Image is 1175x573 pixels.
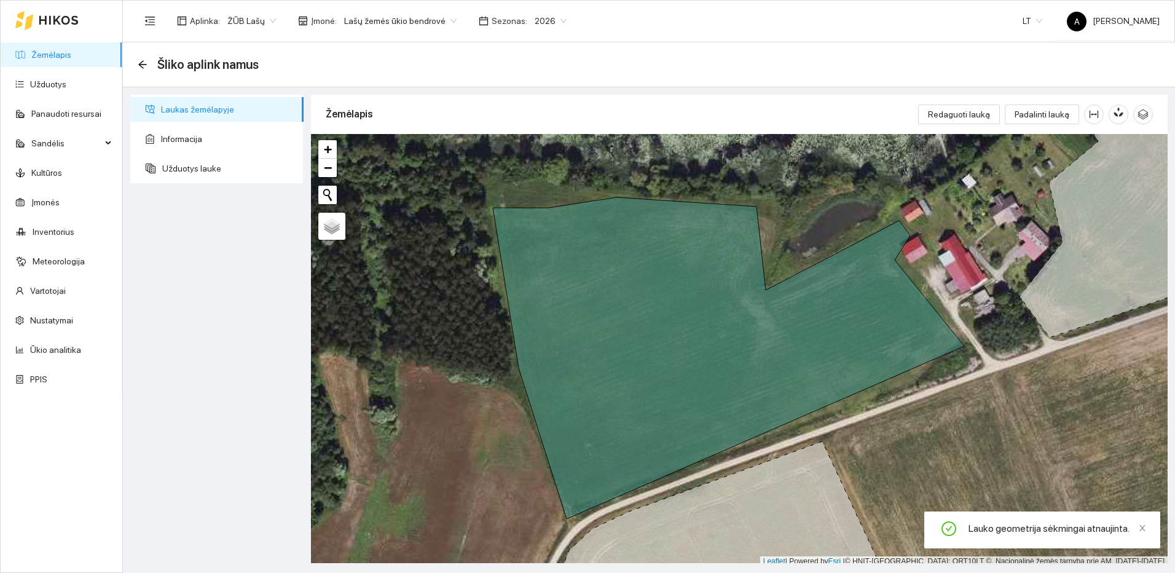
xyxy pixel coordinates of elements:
span: [PERSON_NAME] [1067,16,1160,26]
button: menu-fold [138,9,162,33]
span: calendar [479,16,489,26]
span: Informacija [161,127,294,151]
button: Redaguoti lauką [918,105,1000,124]
a: Padalinti lauką [1005,109,1079,119]
span: layout [177,16,187,26]
a: Meteorologija [33,256,85,266]
span: Lašų žemės ūkio bendrovė [344,12,457,30]
span: Redaguoti lauką [928,108,990,121]
a: Leaflet [763,557,785,566]
span: + [324,141,332,157]
span: check-circle [941,521,956,539]
button: Padalinti lauką [1005,105,1079,124]
span: Padalinti lauką [1015,108,1069,121]
div: Žemėlapis [326,97,918,132]
div: Atgal [138,60,147,70]
a: Žemėlapis [31,50,71,60]
span: LT [1023,12,1042,30]
span: Šliko aplink namus [157,55,259,74]
a: Ūkio analitika [30,345,81,355]
span: | [843,557,845,566]
span: − [324,160,332,175]
span: Aplinka : [190,14,220,28]
span: Laukas žemėlapyje [161,97,294,122]
span: menu-fold [144,15,155,26]
a: PPIS [30,374,47,384]
a: Įmonės [31,197,60,207]
a: Vartotojai [30,286,66,296]
span: 2026 [535,12,567,30]
span: Užduotys lauke [162,156,294,181]
a: Zoom in [318,140,337,159]
span: shop [298,16,308,26]
span: ŽŪB Lašų [227,12,276,30]
div: | Powered by © HNIT-[GEOGRAPHIC_DATA]; ORT10LT ©, Nacionalinė žemės tarnyba prie AM, [DATE]-[DATE] [760,556,1168,567]
a: Layers [318,213,345,240]
a: Inventorius [33,227,74,237]
button: column-width [1084,105,1104,124]
a: Panaudoti resursai [31,109,101,119]
a: Nustatymai [30,315,73,325]
a: Redaguoti lauką [918,109,1000,119]
span: column-width [1085,109,1103,119]
span: close [1138,524,1147,532]
div: Lauko geometrija sėkmingai atnaujinta. [969,521,1146,536]
span: A [1074,12,1080,31]
span: Įmonė : [311,14,337,28]
span: arrow-left [138,60,147,69]
a: Kultūros [31,168,62,178]
span: Sezonas : [492,14,527,28]
a: Užduotys [30,79,66,89]
span: Sandėlis [31,131,101,156]
a: Zoom out [318,159,337,177]
button: Initiate a new search [318,186,337,204]
a: Esri [828,557,841,566]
